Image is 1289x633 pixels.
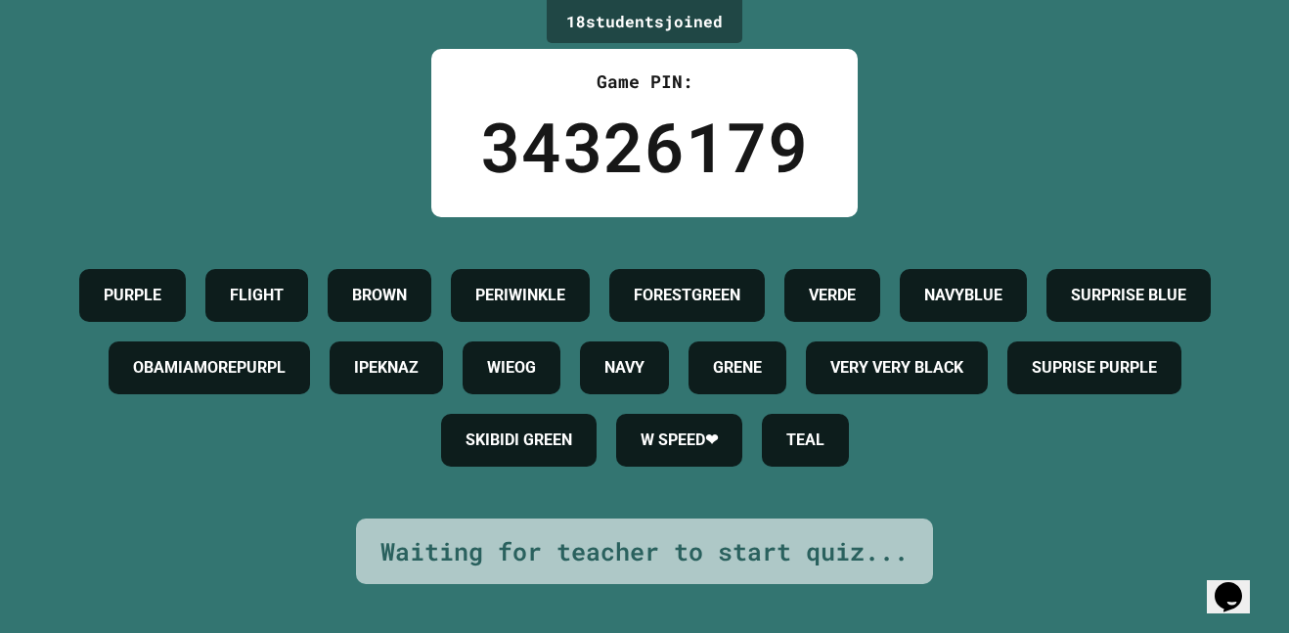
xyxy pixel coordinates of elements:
h4: FORESTGREEN [634,284,740,307]
h4: OBAMIAMOREPURPL [133,356,286,380]
h4: FLIGHT [230,284,284,307]
h4: SURPRISE BLUE [1071,284,1186,307]
h4: TEAL [786,429,824,452]
div: 34326179 [480,95,809,198]
h4: IPEKNAZ [354,356,419,380]
h4: GRENE [713,356,762,380]
h4: VERY VERY BLACK [830,356,963,380]
div: Waiting for teacher to start quiz... [380,533,909,570]
h4: WIEOG [487,356,536,380]
h4: NAVY [604,356,644,380]
h4: PERIWINKLE [475,284,565,307]
iframe: chat widget [1207,555,1269,613]
h4: SUPRISE PURPLE [1032,356,1157,380]
h4: PURPLE [104,284,161,307]
div: Game PIN: [480,68,809,95]
h4: BROWN [352,284,407,307]
h4: NAVYBLUE [924,284,1002,307]
h4: W SPEED❤ [641,429,718,452]
h4: VERDE [809,284,856,307]
h4: SKIBIDI GREEN [466,429,572,452]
